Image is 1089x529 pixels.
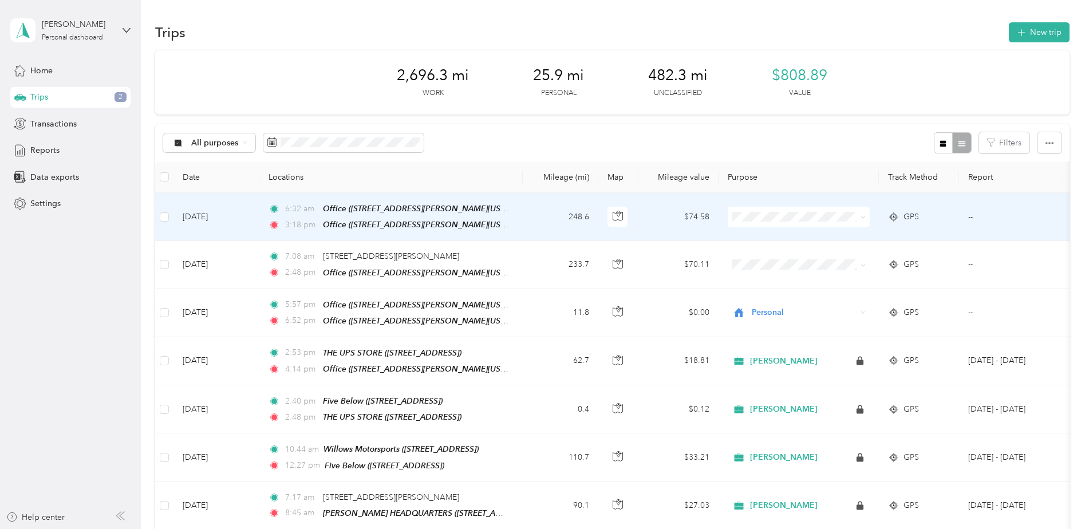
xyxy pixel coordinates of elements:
[323,444,479,453] span: Willows Motorsports ([STREET_ADDRESS])
[523,193,598,241] td: 248.6
[173,193,259,241] td: [DATE]
[638,241,719,289] td: $70.11
[285,203,318,215] span: 6:32 am
[323,251,459,261] span: [STREET_ADDRESS][PERSON_NAME]
[30,198,61,210] span: Settings
[285,298,318,311] span: 5:57 pm
[903,451,919,464] span: GPS
[523,289,598,337] td: 11.8
[323,412,461,421] span: THE UPS STORE ([STREET_ADDRESS])
[523,161,598,193] th: Mileage (mi)
[323,300,530,310] span: Office ([STREET_ADDRESS][PERSON_NAME][US_STATE])
[173,241,259,289] td: [DATE]
[30,65,53,77] span: Home
[1025,465,1089,529] iframe: Everlance-gr Chat Button Frame
[323,268,530,278] span: Office ([STREET_ADDRESS][PERSON_NAME][US_STATE])
[285,411,318,424] span: 2:48 pm
[323,316,530,326] span: Office ([STREET_ADDRESS][PERSON_NAME][US_STATE])
[285,219,318,231] span: 3:18 pm
[30,91,48,103] span: Trips
[423,88,444,98] p: Work
[173,289,259,337] td: [DATE]
[879,161,959,193] th: Track Method
[323,492,459,502] span: [STREET_ADDRESS][PERSON_NAME]
[959,241,1063,289] td: --
[323,204,530,214] span: Office ([STREET_ADDRESS][PERSON_NAME][US_STATE])
[533,66,584,85] span: 25.9 mi
[1009,22,1070,42] button: New trip
[155,26,186,38] h1: Trips
[30,144,60,156] span: Reports
[173,161,259,193] th: Date
[750,356,818,366] span: [PERSON_NAME]
[173,433,259,481] td: [DATE]
[323,364,530,374] span: Office ([STREET_ADDRESS][PERSON_NAME][US_STATE])
[903,211,919,223] span: GPS
[325,461,444,470] span: Five Below ([STREET_ADDRESS])
[285,250,318,263] span: 7:08 am
[959,161,1063,193] th: Report
[959,433,1063,481] td: Sep 16 - 30, 2025
[638,289,719,337] td: $0.00
[523,433,598,481] td: 110.7
[285,443,319,456] span: 10:44 am
[115,92,127,102] span: 2
[30,171,79,183] span: Data exports
[285,314,318,327] span: 6:52 pm
[285,363,318,376] span: 4:14 pm
[638,385,719,433] td: $0.12
[598,161,638,193] th: Map
[752,306,857,319] span: Personal
[323,508,531,518] span: [PERSON_NAME] HEADQUARTERS ([STREET_ADDRESS])
[285,395,318,408] span: 2:40 pm
[750,404,818,414] span: [PERSON_NAME]
[397,66,469,85] span: 2,696.3 mi
[750,452,818,463] span: [PERSON_NAME]
[259,161,523,193] th: Locations
[638,161,719,193] th: Mileage value
[323,396,443,405] span: Five Below ([STREET_ADDRESS])
[750,500,818,511] span: [PERSON_NAME]
[285,266,318,279] span: 2:48 pm
[191,139,239,147] span: All purposes
[648,66,708,85] span: 482.3 mi
[173,337,259,385] td: [DATE]
[772,66,827,85] span: $808.89
[285,507,318,519] span: 8:45 am
[903,306,919,319] span: GPS
[523,241,598,289] td: 233.7
[903,354,919,367] span: GPS
[285,491,318,504] span: 7:17 am
[523,337,598,385] td: 62.7
[523,385,598,433] td: 0.4
[903,403,919,416] span: GPS
[30,118,77,130] span: Transactions
[285,346,318,359] span: 2:53 pm
[959,289,1063,337] td: --
[959,337,1063,385] td: Sep 16 - 30, 2025
[638,337,719,385] td: $18.81
[903,258,919,271] span: GPS
[654,88,702,98] p: Unclassified
[42,34,103,41] div: Personal dashboard
[285,459,320,472] span: 12:27 pm
[979,132,1029,153] button: Filters
[323,220,530,230] span: Office ([STREET_ADDRESS][PERSON_NAME][US_STATE])
[323,348,461,357] span: THE UPS STORE ([STREET_ADDRESS])
[638,433,719,481] td: $33.21
[959,193,1063,241] td: --
[42,18,113,30] div: [PERSON_NAME]
[6,511,65,523] button: Help center
[173,385,259,433] td: [DATE]
[903,499,919,512] span: GPS
[959,385,1063,433] td: Sep 16 - 30, 2025
[719,161,879,193] th: Purpose
[789,88,811,98] p: Value
[638,193,719,241] td: $74.58
[541,88,577,98] p: Personal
